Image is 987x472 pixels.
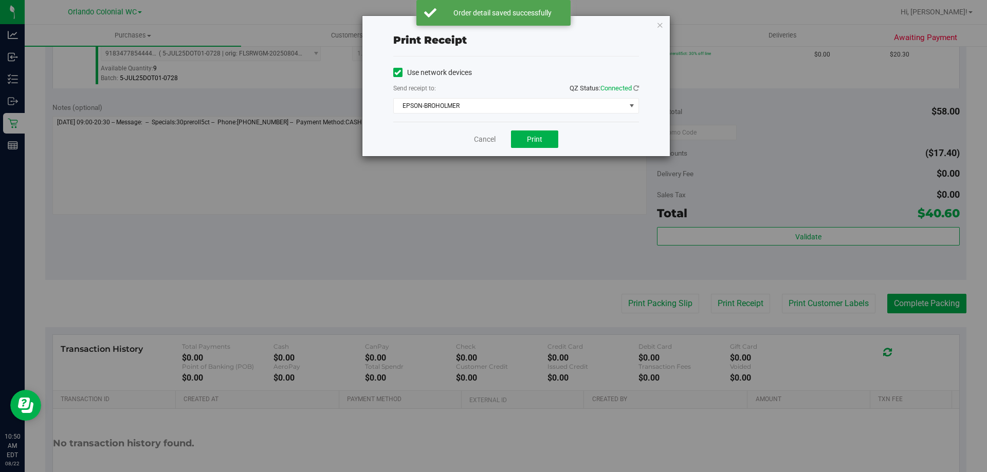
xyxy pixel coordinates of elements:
span: QZ Status: [570,84,639,92]
span: Print receipt [393,34,467,46]
span: Connected [600,84,632,92]
a: Cancel [474,134,496,145]
iframe: Resource center [10,390,41,421]
span: select [625,99,638,113]
span: EPSON-BROHOLMER [394,99,626,113]
button: Print [511,130,558,148]
label: Send receipt to: [393,84,436,93]
label: Use network devices [393,67,472,78]
span: Print [527,135,542,143]
div: Order detail saved successfully [442,8,563,18]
